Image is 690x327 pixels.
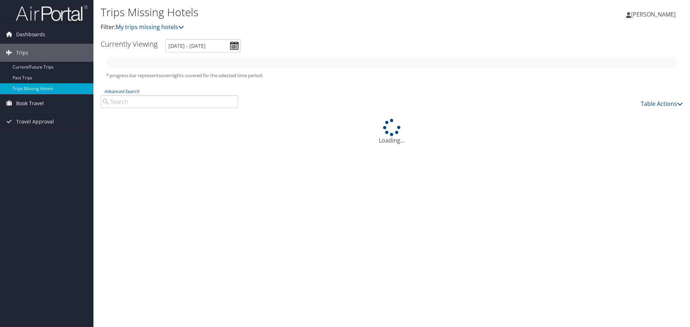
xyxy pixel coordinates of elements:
span: Travel Approval [16,113,54,131]
a: My trips missing hotels [116,23,184,31]
span: Dashboards [16,25,45,43]
input: Advanced Search [101,95,238,108]
p: Filter: [101,23,489,32]
input: [DATE] - [DATE] [165,39,241,52]
span: Trips [16,44,28,62]
span: Book Travel [16,94,44,112]
img: airportal-logo.png [16,5,88,22]
a: [PERSON_NAME] [626,4,683,25]
h5: * progress bar represents overnights covered for the selected time period. [106,72,677,79]
a: Table Actions [641,100,683,108]
span: [PERSON_NAME] [631,10,676,18]
a: Advanced Search [104,88,139,94]
div: Loading... [101,119,683,145]
h1: Trips Missing Hotels [101,5,489,20]
h3: Currently Viewing [101,39,157,49]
